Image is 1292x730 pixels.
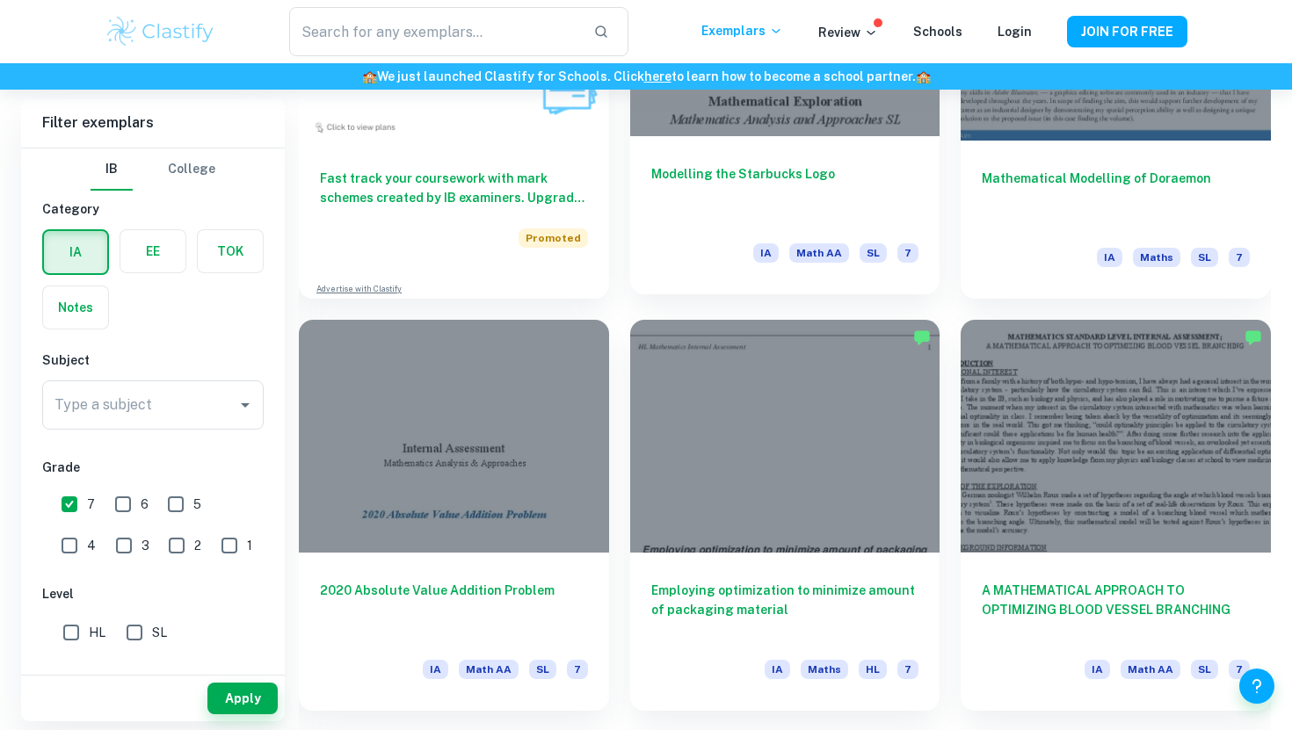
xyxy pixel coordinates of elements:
a: 2020 Absolute Value Addition ProblemIAMath AASL7 [299,320,609,710]
h6: Subject [42,351,264,370]
button: JOIN FOR FREE [1067,16,1187,47]
span: 7 [87,495,95,514]
span: HL [89,623,105,642]
span: 7 [1229,248,1250,267]
a: A MATHEMATICAL APPROACH TO OPTIMIZING BLOOD VESSEL BRANCHINGIAMath AASL7 [961,320,1271,710]
a: Employing optimization to minimize amount of packaging materialIAMathsHL7 [630,320,940,710]
span: SL [1191,660,1218,679]
span: Promoted [519,228,588,248]
button: IB [91,148,133,191]
h6: Fast track your coursework with mark schemes created by IB examiners. Upgrade now [320,169,588,207]
span: 5 [193,495,201,514]
span: SL [1191,248,1218,267]
img: Marked [913,329,931,346]
span: IA [1085,660,1110,679]
img: Marked [1245,329,1262,346]
h6: Filter exemplars [21,98,285,148]
h6: Level [42,584,264,604]
span: IA [765,660,790,679]
button: Help and Feedback [1239,669,1274,704]
span: 7 [897,243,918,263]
h6: Grade [42,458,264,477]
p: Review [818,23,878,42]
button: Open [233,393,258,417]
span: Math AA [459,660,519,679]
h6: We just launched Clastify for Schools. Click to learn how to become a school partner. [4,67,1288,86]
span: SL [529,660,556,679]
span: IA [423,660,448,679]
h6: 2020 Absolute Value Addition Problem [320,581,588,639]
a: here [644,69,671,83]
h6: Mathematical Modelling of Doraemon [982,169,1250,227]
div: Filter type choice [91,148,215,191]
button: College [168,148,215,191]
span: SL [860,243,887,263]
h6: Modelling the Starbucks Logo [651,164,919,222]
span: Maths [1133,248,1180,267]
button: IA [44,231,107,273]
a: Advertise with Clastify [316,283,402,295]
span: Maths [801,660,848,679]
button: TOK [198,230,263,272]
input: Search for any exemplars... [289,7,579,56]
span: 7 [1229,660,1250,679]
span: 7 [897,660,918,679]
span: 🏫 [362,69,377,83]
span: IA [753,243,779,263]
span: Math AA [1121,660,1180,679]
a: Schools [913,25,962,39]
span: 6 [141,495,149,514]
a: Login [998,25,1032,39]
img: Clastify logo [105,14,216,49]
p: Exemplars [701,21,783,40]
span: 2 [194,536,201,555]
h6: Category [42,199,264,219]
span: Math AA [789,243,849,263]
button: Apply [207,683,278,714]
span: SL [152,623,167,642]
span: 3 [142,536,149,555]
button: Notes [43,286,108,329]
span: 1 [247,536,252,555]
h6: Employing optimization to minimize amount of packaging material [651,581,919,639]
span: 4 [87,536,96,555]
span: IA [1097,248,1122,267]
span: 🏫 [916,69,931,83]
span: 7 [567,660,588,679]
span: HL [859,660,887,679]
h6: A MATHEMATICAL APPROACH TO OPTIMIZING BLOOD VESSEL BRANCHING [982,581,1250,639]
button: EE [120,230,185,272]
